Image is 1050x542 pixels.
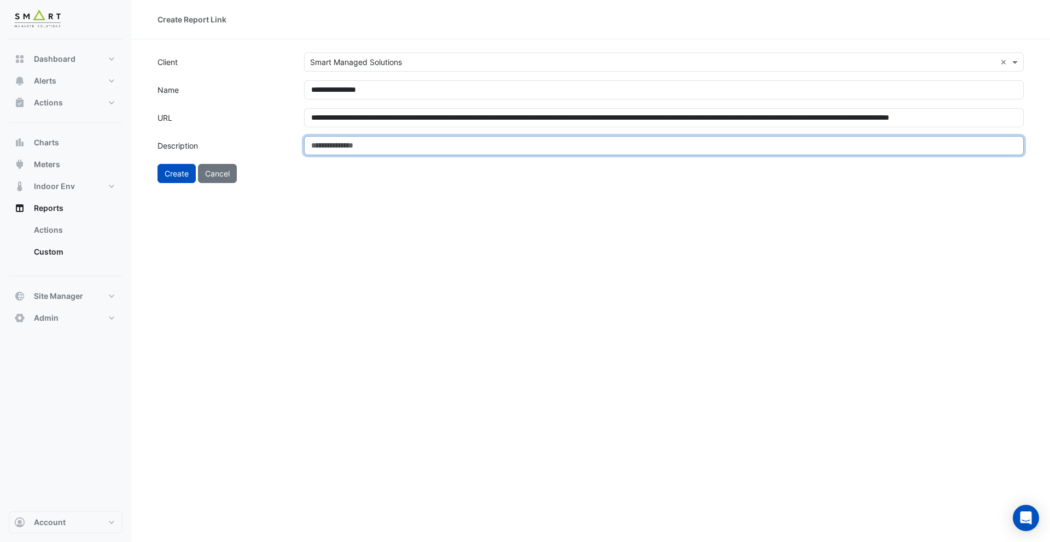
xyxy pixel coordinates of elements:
div: Reports [9,219,122,267]
button: Cancel [198,164,237,183]
label: Name [151,80,297,99]
button: Meters [9,154,122,175]
button: Account [9,511,122,533]
span: Admin [34,313,59,323]
img: Company Logo [13,9,62,31]
app-icon: Alerts [14,75,25,86]
div: Open Intercom Messenger [1013,505,1039,531]
span: Clear [1000,56,1010,68]
label: Description [151,136,297,155]
app-icon: Meters [14,159,25,170]
button: Alerts [9,70,122,92]
label: Client [151,52,297,72]
span: Dashboard [34,54,75,64]
button: Create [157,164,196,183]
span: Alerts [34,75,56,86]
span: Site Manager [34,291,83,302]
app-icon: Site Manager [14,291,25,302]
span: Actions [34,97,63,108]
app-icon: Indoor Env [14,181,25,192]
a: Actions [25,219,122,241]
button: Indoor Env [9,175,122,197]
app-icon: Reports [14,203,25,214]
button: Reports [9,197,122,219]
span: Account [34,517,66,528]
button: Dashboard [9,48,122,70]
span: Indoor Env [34,181,75,192]
a: Custom [25,241,122,263]
app-icon: Charts [14,137,25,148]
app-icon: Actions [14,97,25,108]
label: URL [151,108,297,127]
app-icon: Admin [14,313,25,323]
div: Create Report Link [157,14,226,25]
button: Actions [9,92,122,114]
span: Charts [34,137,59,148]
button: Site Manager [9,285,122,307]
button: Admin [9,307,122,329]
span: Reports [34,203,63,214]
app-icon: Dashboard [14,54,25,64]
button: Charts [9,132,122,154]
span: Meters [34,159,60,170]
